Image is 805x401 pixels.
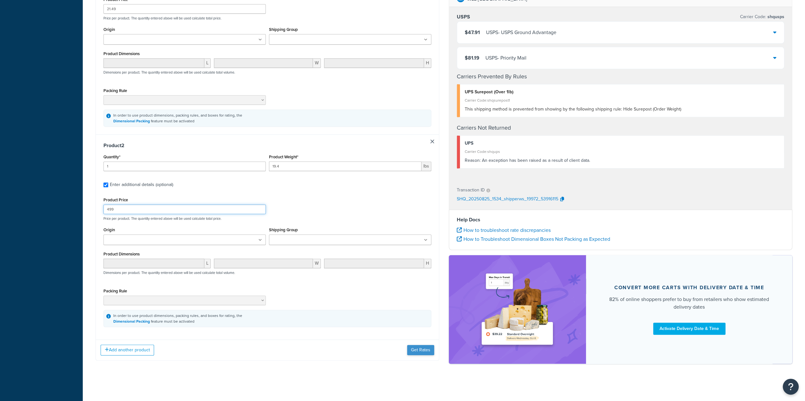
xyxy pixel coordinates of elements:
div: 82% of online shoppers prefer to buy from retailers who show estimated delivery dates [601,296,777,311]
input: 0.0 [103,161,266,171]
label: Product Dimensions [103,252,140,256]
button: Add another product [101,345,154,355]
label: Origin [103,27,115,32]
a: How to Troubleshoot Dimensional Boxes Not Packing as Expected [457,235,610,243]
input: 0.00 [269,161,421,171]
div: In order to use product dimensions, packing rules, and boxes for rating, the feature must be acti... [113,112,242,124]
label: Product Weight* [269,154,298,159]
label: Origin [103,227,115,232]
img: feature-image-ddt-36eae7f7280da8017bfb280eaccd9c446f90b1fe08728e4019434db127062ab4.png [477,265,557,354]
div: Carrier Code: shqsurepost1 [465,96,780,105]
div: USPS - Priority Mail [485,54,526,62]
span: H [424,259,431,268]
div: An exception has been raised as a result of client data. [465,156,780,165]
p: Dimensions per product. The quantity entered above will be used calculate total volume. [102,70,235,75]
a: Activate Delivery Date & Time [653,323,725,335]
h3: Product 2 [103,142,431,149]
span: W [313,58,321,68]
span: Reason: [465,157,481,164]
p: Dimensions per product. The quantity entered above will be used calculate total volume. [102,270,235,275]
span: shqusps [766,13,784,20]
h4: Carriers Not Returned [457,124,785,132]
span: H [424,58,431,68]
div: Carrier Code: shqups [465,147,780,156]
div: UPS Surepost (Over 1lb) [465,88,780,97]
div: USPS - USPS Ground Advantage [486,28,556,37]
label: Shipping Group [269,27,298,32]
label: Shipping Group [269,227,298,232]
span: lbs [421,161,431,171]
span: W [313,259,321,268]
label: Packing Rule [103,88,127,93]
button: Get Rates [407,345,434,355]
div: In order to use product dimensions, packing rules, and boxes for rating, the feature must be acti... [113,313,242,324]
span: $81.19 [465,54,479,61]
span: L [204,259,211,268]
input: Enter additional details (optional) [103,183,108,187]
h4: Help Docs [457,216,785,224]
a: How to troubleshoot rate discrepancies [457,226,551,234]
a: Dimensional Packing [113,118,150,124]
button: Open Resource Center [783,379,799,395]
a: Remove Item [430,140,434,143]
p: Transaction ID [457,186,485,195]
p: Price per product. The quantity entered above will be used calculate total price. [102,216,433,221]
a: Dimensional Packing [113,319,150,324]
div: UPS [465,139,780,148]
p: Price per product. The quantity entered above will be used calculate total price. [102,16,433,20]
span: This shipping method is prevented from showing by the following shipping rule: Hide Surepost (Ord... [465,106,681,112]
p: Carrier Code: [740,12,784,21]
label: Product Dimensions [103,51,140,56]
label: Packing Rule [103,289,127,293]
div: Enter additional details (optional) [110,180,173,189]
label: Quantity* [103,154,120,159]
h3: USPS [457,14,470,20]
p: SHQ_20250825_1534_shipperws_19972_53916115 [457,195,558,204]
span: L [204,58,211,68]
label: Product Price [103,197,128,202]
span: $47.91 [465,29,480,36]
div: Convert more carts with delivery date & time [614,284,764,291]
h4: Carriers Prevented By Rules [457,72,785,81]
